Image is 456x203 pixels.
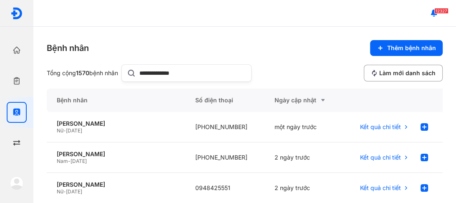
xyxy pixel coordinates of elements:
[185,89,265,112] div: Số điện thoại
[185,112,265,142] div: [PHONE_NUMBER]
[379,69,436,77] span: Làm mới danh sách
[10,176,23,190] img: logo
[387,44,436,52] span: Thêm bệnh nhân
[360,184,401,192] span: Kết quả chi tiết
[66,127,82,134] span: [DATE]
[47,89,185,112] div: Bệnh nhân
[265,112,344,142] div: một ngày trước
[370,40,443,56] button: Thêm bệnh nhân
[434,8,448,14] span: 12327
[57,150,175,158] div: [PERSON_NAME]
[57,188,63,195] span: Nữ
[57,127,63,134] span: Nữ
[360,123,401,131] span: Kết quả chi tiết
[68,158,71,164] span: -
[47,69,118,77] div: Tổng cộng bệnh nhân
[63,188,66,195] span: -
[63,127,66,134] span: -
[57,120,175,127] div: [PERSON_NAME]
[360,154,401,161] span: Kết quả chi tiết
[364,65,443,81] button: Làm mới danh sách
[10,7,23,20] img: logo
[47,42,89,54] div: Bệnh nhân
[275,95,334,105] div: Ngày cập nhật
[66,188,82,195] span: [DATE]
[265,142,344,173] div: 2 ngày trước
[185,142,265,173] div: [PHONE_NUMBER]
[76,69,89,76] span: 1570
[57,158,68,164] span: Nam
[57,181,175,188] div: [PERSON_NAME]
[71,158,87,164] span: [DATE]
